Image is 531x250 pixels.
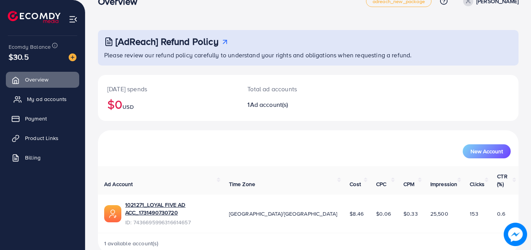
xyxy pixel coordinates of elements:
img: logo [8,11,60,23]
span: Ad Account [104,180,133,188]
p: [DATE] spends [107,84,229,94]
h2: 1 [247,101,334,108]
a: Billing [6,150,79,165]
p: Please review our refund policy carefully to understand your rights and obligations when requesti... [104,50,514,60]
span: New Account [471,149,503,154]
span: Billing [25,154,41,161]
a: Overview [6,72,79,87]
span: CPM [403,180,414,188]
span: USD [123,103,133,111]
img: ic-ads-acc.e4c84228.svg [104,205,121,222]
span: Ad account(s) [250,100,288,109]
span: Payment [25,115,47,122]
span: Cost [350,180,361,188]
span: [GEOGRAPHIC_DATA]/[GEOGRAPHIC_DATA] [229,210,337,218]
img: image [504,223,527,246]
span: CPC [376,180,386,188]
a: 1021271_LOYAL FIVE AD ACC_1731490730720 [125,201,217,217]
h3: [AdReach] Refund Policy [115,36,218,47]
span: 25,500 [430,210,448,218]
p: Total ad accounts [247,84,334,94]
span: 1 available account(s) [104,239,159,247]
button: New Account [463,144,511,158]
a: Payment [6,111,79,126]
span: Impression [430,180,458,188]
span: Clicks [470,180,485,188]
span: Product Links [25,134,59,142]
span: $0.33 [403,210,418,218]
img: image [69,53,76,61]
span: Overview [25,76,48,83]
span: $0.06 [376,210,391,218]
span: $30.5 [9,51,29,62]
a: Product Links [6,130,79,146]
span: Time Zone [229,180,255,188]
span: $8.46 [350,210,364,218]
span: 153 [470,210,478,218]
span: CTR (%) [497,172,507,188]
h2: $0 [107,97,229,112]
span: My ad accounts [27,95,67,103]
span: 0.6 [497,210,505,218]
span: Ecomdy Balance [9,43,51,51]
span: ID: 7436695996316614657 [125,218,217,226]
a: My ad accounts [6,91,79,107]
img: menu [69,15,78,24]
